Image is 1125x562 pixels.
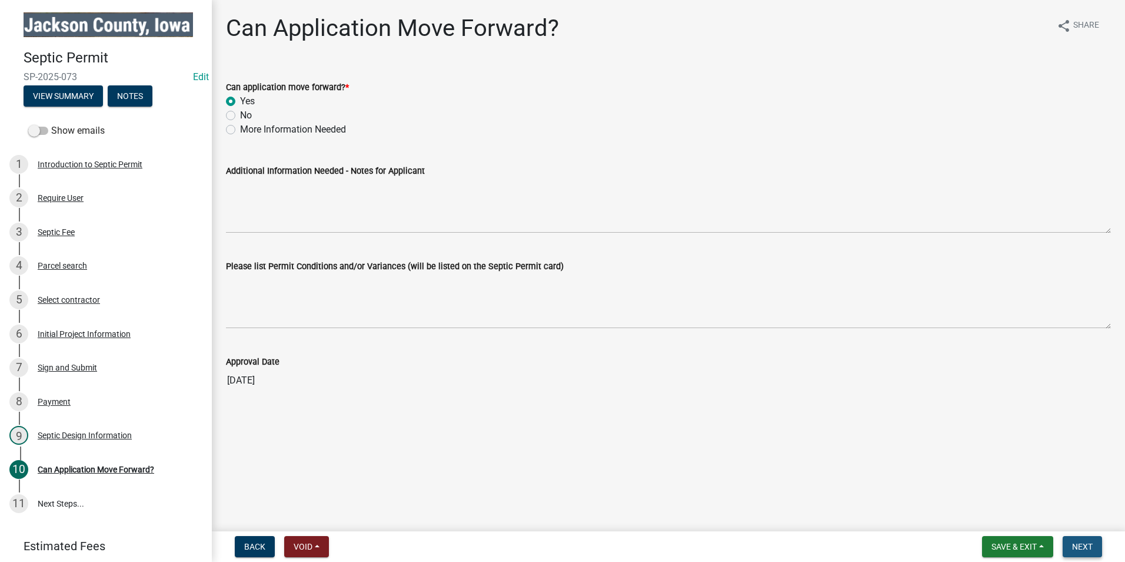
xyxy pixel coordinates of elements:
[24,12,193,37] img: Jackson County, Iowa
[38,465,154,474] div: Can Application Move Forward?
[9,460,28,479] div: 10
[235,536,275,557] button: Back
[24,71,188,82] span: SP-2025-073
[240,123,346,137] label: More Information Needed
[1073,19,1099,33] span: Share
[226,167,425,176] label: Additional Information Needed - Notes for Applicant
[9,358,28,377] div: 7
[9,392,28,411] div: 8
[24,92,103,101] wm-modal-confirm: Summary
[9,155,28,174] div: 1
[193,71,209,82] wm-modal-confirm: Edit Application Number
[38,228,75,236] div: Septic Fee
[38,160,142,168] div: Introduction to Septic Permit
[284,536,329,557] button: Void
[226,84,349,92] label: Can application move forward?
[193,71,209,82] a: Edit
[991,542,1037,551] span: Save & Exit
[244,542,265,551] span: Back
[226,14,559,42] h1: Can Application Move Forward?
[9,290,28,309] div: 5
[294,542,312,551] span: Void
[24,49,202,67] h4: Septic Permit
[9,534,193,558] a: Estimated Fees
[1047,14,1109,37] button: shareShare
[38,363,97,372] div: Sign and Submit
[38,330,131,338] div: Initial Project Information
[38,194,84,202] div: Require User
[38,398,71,406] div: Payment
[240,108,252,123] label: No
[108,85,152,107] button: Notes
[38,262,87,270] div: Parcel search
[226,358,279,366] label: Approval Date
[1063,536,1102,557] button: Next
[226,263,564,271] label: Please list Permit Conditions and/or Variances (will be listed on the Septic Permit card)
[9,426,28,445] div: 9
[28,124,105,138] label: Show emails
[240,94,255,108] label: Yes
[38,296,100,304] div: Select contractor
[9,189,28,207] div: 2
[9,256,28,275] div: 4
[1057,19,1071,33] i: share
[9,494,28,513] div: 11
[1072,542,1093,551] span: Next
[24,85,103,107] button: View Summary
[38,431,132,439] div: Septic Design Information
[108,92,152,101] wm-modal-confirm: Notes
[9,325,28,343] div: 6
[9,223,28,242] div: 3
[982,536,1053,557] button: Save & Exit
